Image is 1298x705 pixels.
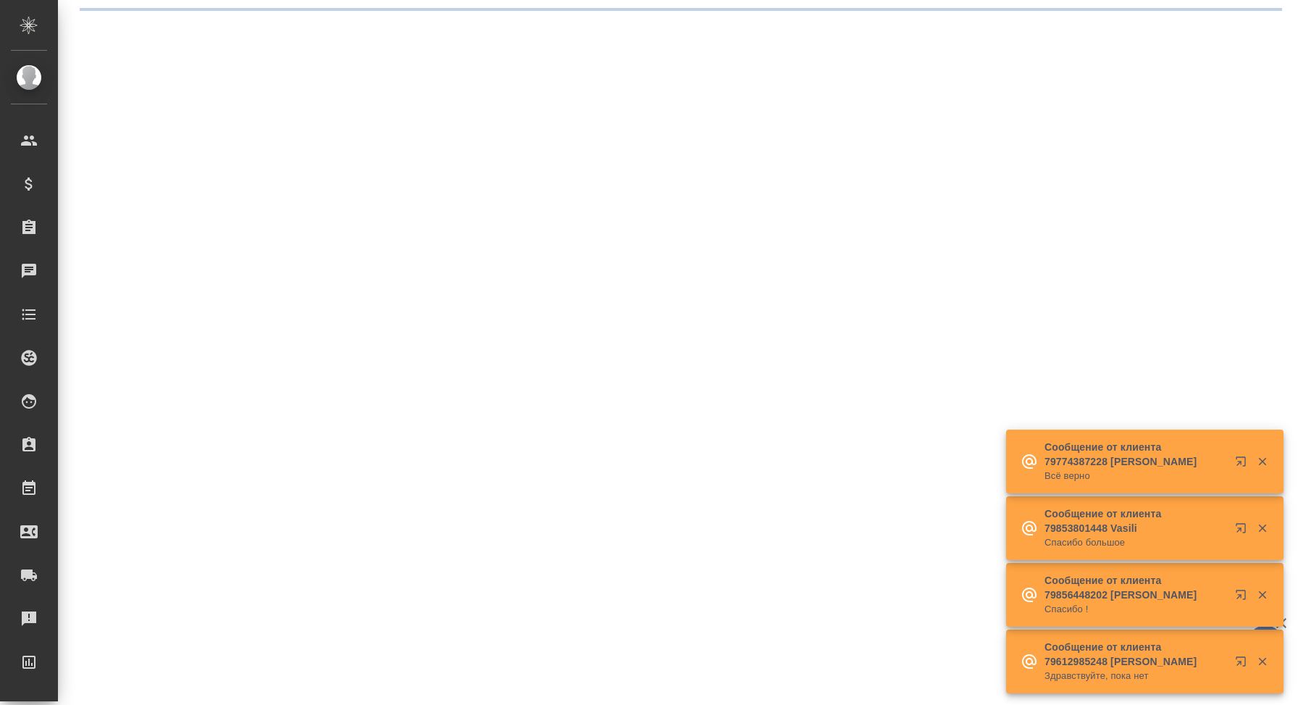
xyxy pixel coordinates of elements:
button: Открыть в новой вкладке [1226,447,1261,482]
p: Спасибо большое [1044,535,1226,550]
p: Сообщение от клиента 79856448202 [PERSON_NAME] [1044,573,1226,602]
p: Всё верно [1044,469,1226,483]
button: Открыть в новой вкладке [1226,580,1261,615]
button: Закрыть [1247,588,1277,601]
button: Открыть в новой вкладке [1226,514,1261,548]
p: Сообщение от клиента 79774387228 [PERSON_NAME] [1044,440,1226,469]
button: Закрыть [1247,455,1277,468]
button: Закрыть [1247,522,1277,535]
p: Сообщение от клиента 79612985248 [PERSON_NAME] [1044,640,1226,669]
button: Открыть в новой вкладке [1226,647,1261,682]
p: Сообщение от клиента 79853801448 Vasili [1044,506,1226,535]
p: Спасибо ! [1044,602,1226,617]
button: Закрыть [1247,655,1277,668]
p: Здравствуйте, пока нет [1044,669,1226,683]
